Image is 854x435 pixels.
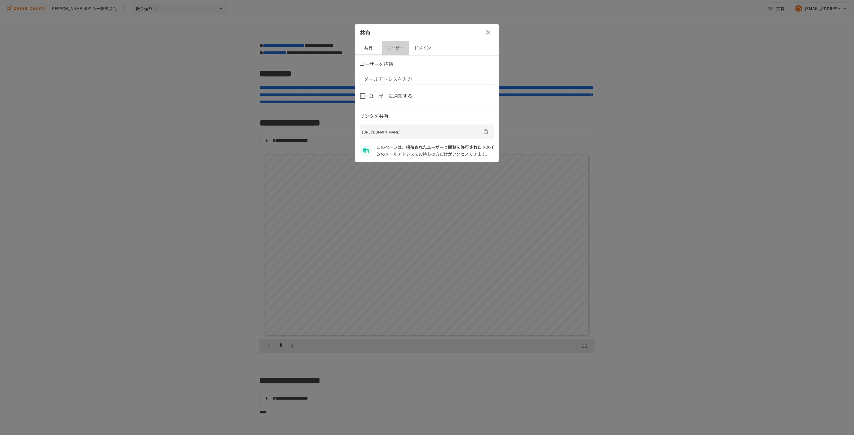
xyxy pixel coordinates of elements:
p: ユーザーを招待 [360,60,494,68]
a: 招待されたユーザー [406,144,444,150]
span: goinc.jp [377,144,494,157]
p: このページは、 と のメールアドレスをお持ちの方だけがアクセスできます。 [377,144,494,157]
button: ユーザー [382,41,409,55]
button: URLをコピー [481,127,491,136]
p: リンクを共有 [360,112,494,120]
p: [URL][DOMAIN_NAME] [362,129,481,135]
div: 共有 [355,24,499,41]
button: 共有 [355,41,382,55]
button: ドメイン [409,41,436,55]
span: ユーザーに通知する [369,92,412,100]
